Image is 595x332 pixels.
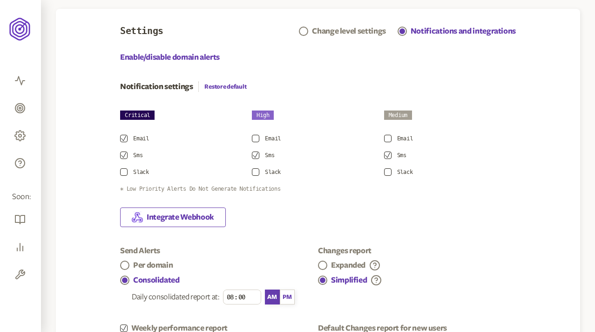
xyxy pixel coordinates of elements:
span: Critical [120,111,155,120]
h3: Settings [120,26,163,37]
span: Sms [265,152,274,159]
div: Change level settings [312,26,385,37]
a: Notifications and integrations [398,26,516,37]
div: Consolidated [133,275,180,286]
button: Integrate Webhook [120,207,226,227]
a: Change level settings [299,26,385,37]
span: Slack [265,168,281,176]
span: Integrate Webhook [147,212,214,223]
span: Medium [384,111,412,120]
span: PM [280,290,295,304]
h4: Notification settings [120,82,199,92]
p: * Low Priority Alerts Do Not Generate Notifications [120,185,516,193]
span: Sms [397,152,406,159]
span: High [252,111,274,120]
h4: Send Alerts [120,246,318,256]
p: Daily consolidated report at: [132,292,219,303]
span: AM [265,290,280,304]
span: Slack [133,168,149,176]
a: Enable/disable domain alerts [120,52,220,63]
div: Simplified [331,275,367,286]
div: Per domain [133,260,173,271]
span: Slack [397,168,413,176]
span: Soon: [12,192,29,202]
div: Notifications and integrations [411,26,516,37]
button: Restore default [204,83,246,90]
span: Email [133,135,149,142]
span: Email [265,135,281,142]
h4: Changes report [318,246,516,256]
span: Email [397,135,413,142]
div: Expanded [331,260,365,271]
span: Sms [133,152,142,159]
